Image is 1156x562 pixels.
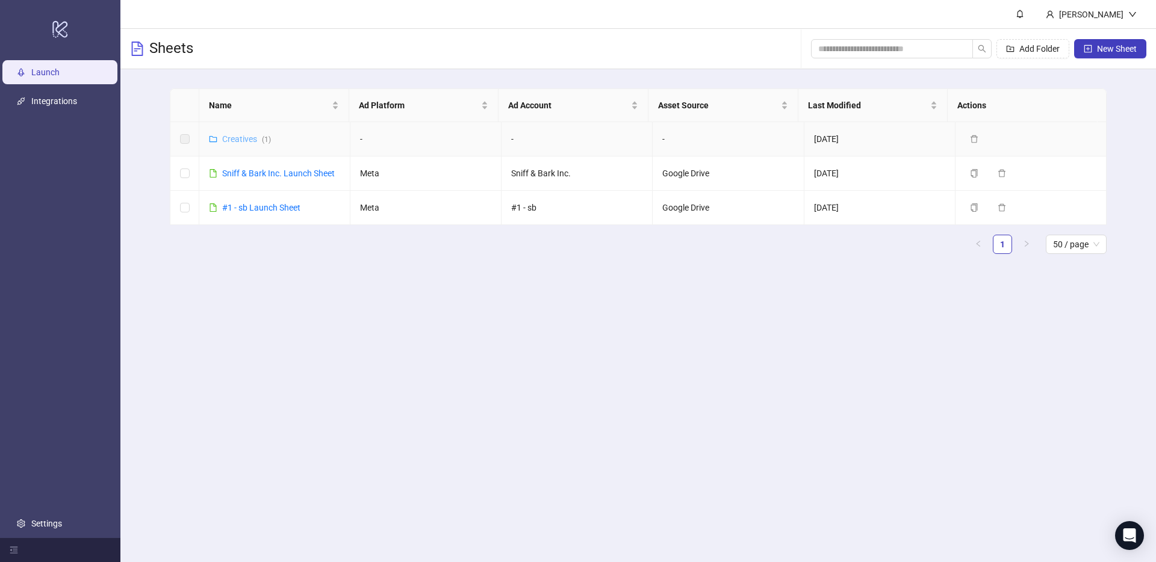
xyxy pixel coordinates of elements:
[508,99,629,112] span: Ad Account
[969,235,988,254] li: Previous Page
[209,99,329,112] span: Name
[969,235,988,254] button: left
[804,191,956,225] td: [DATE]
[1084,45,1092,53] span: plus-square
[970,135,978,143] span: delete
[1115,521,1144,550] div: Open Intercom Messenger
[970,203,978,212] span: copy
[1017,235,1036,254] li: Next Page
[31,96,77,106] a: Integrations
[502,156,653,191] td: Sniff & Bark Inc.
[199,89,349,122] th: Name
[149,39,193,58] h3: Sheets
[970,169,978,178] span: copy
[1128,10,1137,19] span: down
[798,89,948,122] th: Last Modified
[502,191,653,225] td: #1 - sb
[648,89,798,122] th: Asset Source
[993,235,1011,253] a: 1
[998,169,1006,178] span: delete
[1017,235,1036,254] button: right
[222,134,271,144] a: Creatives(1)
[31,519,62,528] a: Settings
[804,122,956,156] td: [DATE]
[499,89,648,122] th: Ad Account
[1019,44,1060,54] span: Add Folder
[359,99,479,112] span: Ad Platform
[349,89,499,122] th: Ad Platform
[1023,240,1030,247] span: right
[222,168,335,178] a: Sniff & Bark Inc. Launch Sheet
[998,203,1006,212] span: delete
[993,235,1012,254] li: 1
[130,42,144,56] span: file-text
[209,169,217,178] span: file
[975,240,982,247] span: left
[978,45,986,53] span: search
[1054,8,1128,21] div: [PERSON_NAME]
[808,99,928,112] span: Last Modified
[350,191,502,225] td: Meta
[10,546,18,554] span: menu-fold
[653,191,804,225] td: Google Drive
[658,99,778,112] span: Asset Source
[1006,45,1015,53] span: folder-add
[653,122,804,156] td: -
[350,122,502,156] td: -
[31,67,60,77] a: Launch
[1097,44,1137,54] span: New Sheet
[1046,10,1054,19] span: user
[948,89,1098,122] th: Actions
[996,39,1069,58] button: Add Folder
[1016,10,1024,18] span: bell
[804,156,956,191] td: [DATE]
[209,203,217,212] span: file
[1046,235,1107,254] div: Page Size
[1053,235,1099,253] span: 50 / page
[209,135,217,143] span: folder
[222,203,300,212] a: #1 - sb Launch Sheet
[502,122,653,156] td: -
[653,156,804,191] td: Google Drive
[262,135,271,144] span: ( 1 )
[1074,39,1146,58] button: New Sheet
[350,156,502,191] td: Meta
